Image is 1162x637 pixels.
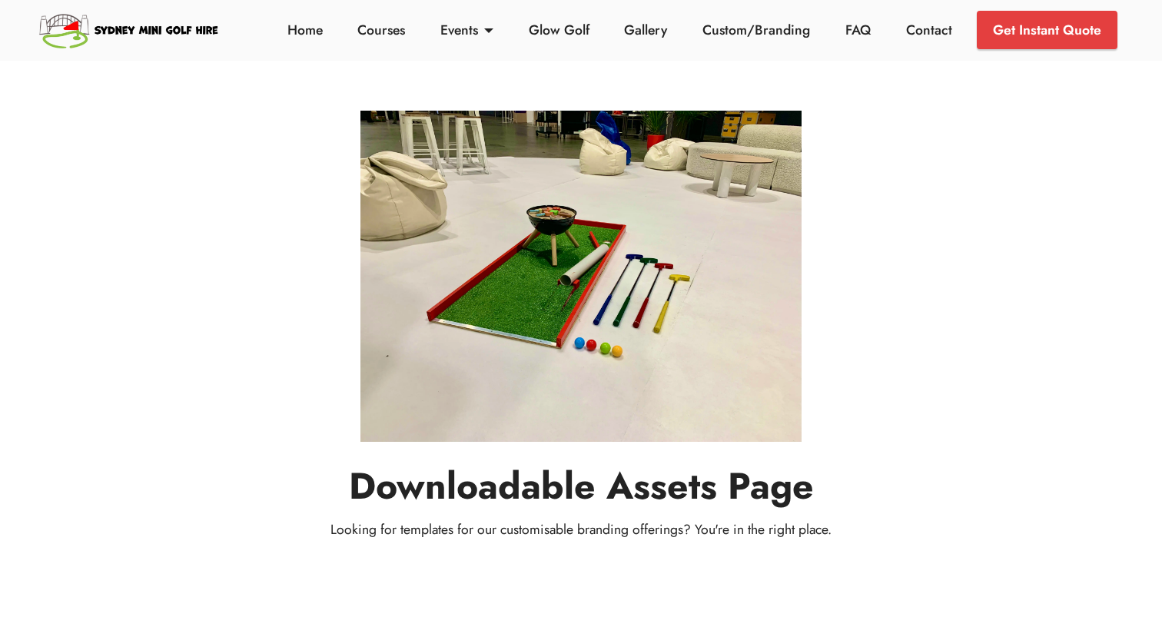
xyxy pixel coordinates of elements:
[977,11,1117,49] a: Get Instant Quote
[354,20,410,40] a: Courses
[213,519,949,539] p: Looking for templates for our customisable branding offerings? You're in the right place.
[349,460,814,513] strong: Downloadable Assets Page
[437,20,498,40] a: Events
[37,8,222,52] img: Sydney Mini Golf Hire
[524,20,593,40] a: Glow Golf
[283,20,327,40] a: Home
[842,20,875,40] a: FAQ
[699,20,815,40] a: Custom/Branding
[620,20,672,40] a: Gallery
[360,111,802,442] img: Mini Golf Assets
[901,20,956,40] a: Contact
